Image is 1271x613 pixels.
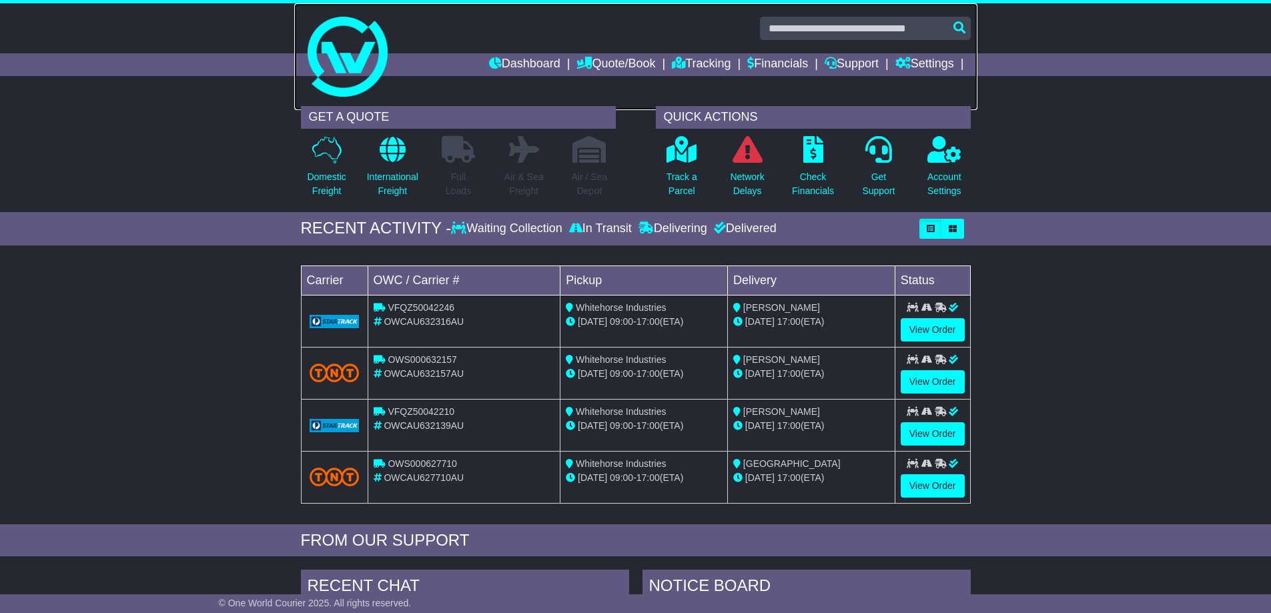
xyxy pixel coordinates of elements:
[745,420,775,431] span: [DATE]
[578,420,607,431] span: [DATE]
[489,53,560,76] a: Dashboard
[927,135,962,205] a: AccountSettings
[745,472,775,483] span: [DATE]
[566,367,722,381] div: - (ETA)
[747,53,808,76] a: Financials
[576,53,655,76] a: Quote/Book
[643,570,971,606] div: NOTICE BOARD
[442,170,475,198] p: Full Loads
[310,468,360,486] img: TNT_Domestic.png
[310,419,360,432] img: GetCarrierServiceLogo
[777,472,801,483] span: 17:00
[901,474,965,498] a: View Order
[637,368,660,379] span: 17:00
[301,570,629,606] div: RECENT CHAT
[566,419,722,433] div: - (ETA)
[733,367,889,381] div: (ETA)
[656,106,971,129] div: QUICK ACTIONS
[576,458,666,469] span: Whitehorse Industries
[862,170,895,198] p: Get Support
[219,598,412,608] span: © One World Courier 2025. All rights reserved.
[384,472,464,483] span: OWCAU627710AU
[733,315,889,329] div: (ETA)
[743,458,841,469] span: [GEOGRAPHIC_DATA]
[895,53,954,76] a: Settings
[560,265,728,295] td: Pickup
[901,422,965,446] a: View Order
[301,219,452,238] div: RECENT ACTIVITY -
[895,265,970,295] td: Status
[745,368,775,379] span: [DATE]
[301,531,971,550] div: FROM OUR SUPPORT
[792,170,834,198] p: Check Financials
[733,419,889,433] div: (ETA)
[578,316,607,327] span: [DATE]
[777,316,801,327] span: 17:00
[901,370,965,394] a: View Order
[743,406,820,417] span: [PERSON_NAME]
[733,471,889,485] div: (ETA)
[901,318,965,342] a: View Order
[301,106,616,129] div: GET A QUOTE
[388,354,457,365] span: OWS000632157
[610,368,633,379] span: 09:00
[566,315,722,329] div: - (ETA)
[310,364,360,382] img: TNT_Domestic.png
[861,135,895,205] a: GetSupport
[777,420,801,431] span: 17:00
[368,265,560,295] td: OWC / Carrier #
[610,472,633,483] span: 09:00
[666,135,698,205] a: Track aParcel
[367,170,418,198] p: International Freight
[578,368,607,379] span: [DATE]
[388,458,457,469] span: OWS000627710
[388,406,454,417] span: VFQZ50042210
[576,302,666,313] span: Whitehorse Industries
[384,368,464,379] span: OWCAU632157AU
[745,316,775,327] span: [DATE]
[310,315,360,328] img: GetCarrierServiceLogo
[306,135,346,205] a: DomesticFreight
[637,316,660,327] span: 17:00
[711,221,777,236] div: Delivered
[384,316,464,327] span: OWCAU632316AU
[451,221,565,236] div: Waiting Collection
[743,302,820,313] span: [PERSON_NAME]
[388,302,454,313] span: VFQZ50042246
[566,221,635,236] div: In Transit
[576,354,666,365] span: Whitehorse Industries
[366,135,419,205] a: InternationalFreight
[927,170,961,198] p: Account Settings
[791,135,835,205] a: CheckFinancials
[672,53,731,76] a: Tracking
[610,316,633,327] span: 09:00
[384,420,464,431] span: OWCAU632139AU
[635,221,711,236] div: Delivering
[729,135,765,205] a: NetworkDelays
[730,170,764,198] p: Network Delays
[637,472,660,483] span: 17:00
[578,472,607,483] span: [DATE]
[307,170,346,198] p: Domestic Freight
[301,265,368,295] td: Carrier
[637,420,660,431] span: 17:00
[566,471,722,485] div: - (ETA)
[610,420,633,431] span: 09:00
[777,368,801,379] span: 17:00
[572,170,608,198] p: Air / Sea Depot
[727,265,895,295] td: Delivery
[825,53,879,76] a: Support
[667,170,697,198] p: Track a Parcel
[743,354,820,365] span: [PERSON_NAME]
[576,406,666,417] span: Whitehorse Industries
[504,170,544,198] p: Air & Sea Freight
